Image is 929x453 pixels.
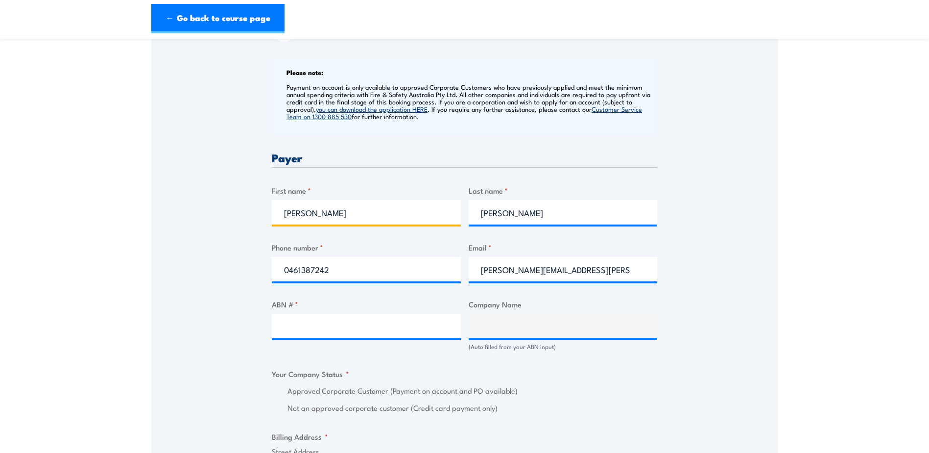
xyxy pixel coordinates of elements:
[287,403,657,414] label: Not an approved corporate customer (Credit card payment only)
[469,342,658,352] div: (Auto filled from your ABN input)
[287,385,657,397] label: Approved Corporate Customer (Payment on account and PO available)
[286,67,323,77] b: Please note:
[316,104,428,113] a: you can download the application HERE
[286,83,655,120] p: Payment on account is only available to approved Corporate Customers who have previously applied ...
[272,299,461,310] label: ABN #
[469,242,658,253] label: Email
[272,242,461,253] label: Phone number
[151,4,285,33] a: ← Go back to course page
[272,368,349,379] legend: Your Company Status
[469,185,658,196] label: Last name
[272,431,328,442] legend: Billing Address
[272,185,461,196] label: First name
[286,104,642,121] a: Customer Service Team on 1300 885 530
[272,152,657,163] h3: Payer
[469,299,658,310] label: Company Name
